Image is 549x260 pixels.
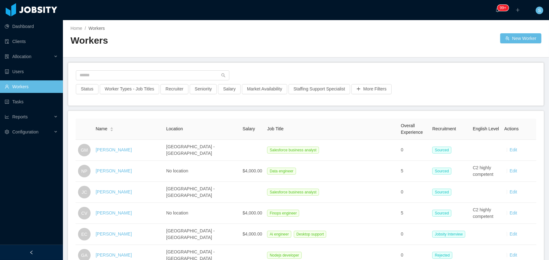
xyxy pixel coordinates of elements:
span: Name [96,126,107,132]
td: No location [164,161,240,182]
i: icon: line-chart [5,115,9,119]
a: Sourced [432,147,454,152]
span: Job Title [267,126,283,131]
div: Sort [110,126,114,131]
td: [GEOGRAPHIC_DATA] - [GEOGRAPHIC_DATA] [164,182,240,203]
a: Home [70,26,82,31]
span: Location [166,126,183,131]
span: $4,000.00 [243,168,262,173]
a: Sourced [432,189,454,194]
i: icon: caret-down [110,129,114,131]
a: [PERSON_NAME] [96,252,132,257]
button: icon: usergroup-addNew Worker [500,33,541,43]
td: C2 highly competent [470,161,502,182]
a: icon: profileTasks [5,95,58,108]
button: Staffing Support Specialist [289,84,350,94]
td: 0 [398,140,430,161]
span: Overall Experience [401,123,423,135]
span: CV [81,207,87,219]
a: Edit [510,147,517,152]
a: Sourced [432,210,454,215]
i: icon: bell [496,8,500,12]
i: icon: search [221,73,226,78]
span: Reports [12,114,28,119]
a: icon: userWorkers [5,80,58,93]
span: Salesforce business analyst [267,189,319,196]
span: Actions [504,126,519,131]
span: Ai engineer [267,231,291,238]
span: S [538,7,541,14]
span: Jobsity Interview [432,231,465,238]
a: Edit [510,252,517,257]
sup: 1214 [497,5,509,11]
td: [GEOGRAPHIC_DATA] - [GEOGRAPHIC_DATA] [164,224,240,245]
a: [PERSON_NAME] [96,147,132,152]
button: Status [76,84,98,94]
span: Workers [88,26,105,31]
span: Configuration [12,129,38,134]
button: icon: plusMore Filters [351,84,392,94]
a: [PERSON_NAME] [96,210,132,215]
span: English Level [473,126,499,131]
a: icon: robotUsers [5,65,58,78]
span: Finops engineer [267,210,299,217]
i: icon: setting [5,130,9,134]
button: Worker Types - Job Titles [100,84,159,94]
a: icon: pie-chartDashboard [5,20,58,33]
td: C2 highly competent [470,203,502,224]
a: Edit [510,189,517,194]
a: Jobsity Interview [432,231,468,236]
td: 5 [398,161,430,182]
span: EC [81,228,87,241]
a: Edit [510,168,517,173]
span: Sourced [432,189,451,196]
td: 5 [398,203,430,224]
i: icon: solution [5,54,9,59]
span: $4,000.00 [243,231,262,236]
a: icon: auditClients [5,35,58,48]
a: Rejected [432,252,455,257]
td: 0 [398,224,430,245]
a: Edit [510,210,517,215]
button: Salary [218,84,241,94]
a: [PERSON_NAME] [96,231,132,236]
a: [PERSON_NAME] [96,189,132,194]
span: Sourced [432,168,451,175]
span: Allocation [12,54,31,59]
a: Edit [510,231,517,236]
button: Market Availability [242,84,287,94]
span: Salesforce business analyst [267,147,319,154]
td: [GEOGRAPHIC_DATA] - [GEOGRAPHIC_DATA] [164,140,240,161]
span: $4,000.00 [243,210,262,215]
button: Seniority [190,84,217,94]
span: JC [81,186,87,198]
a: [PERSON_NAME] [96,168,132,173]
button: Recruiter [160,84,188,94]
span: Data engineer [267,168,296,175]
span: Nodejs developer [267,252,301,259]
i: icon: caret-up [110,127,114,128]
span: Recruitment [432,126,456,131]
span: NP [81,165,87,177]
span: / [85,26,86,31]
span: Sourced [432,147,451,154]
span: Rejected [432,252,452,259]
span: GM [81,144,88,156]
td: No location [164,203,240,224]
span: Desktop support [294,231,326,238]
td: 0 [398,182,430,203]
span: Salary [243,126,255,131]
i: icon: plus [516,8,520,12]
a: Sourced [432,168,454,173]
h2: Workers [70,34,306,47]
span: Sourced [432,210,451,217]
